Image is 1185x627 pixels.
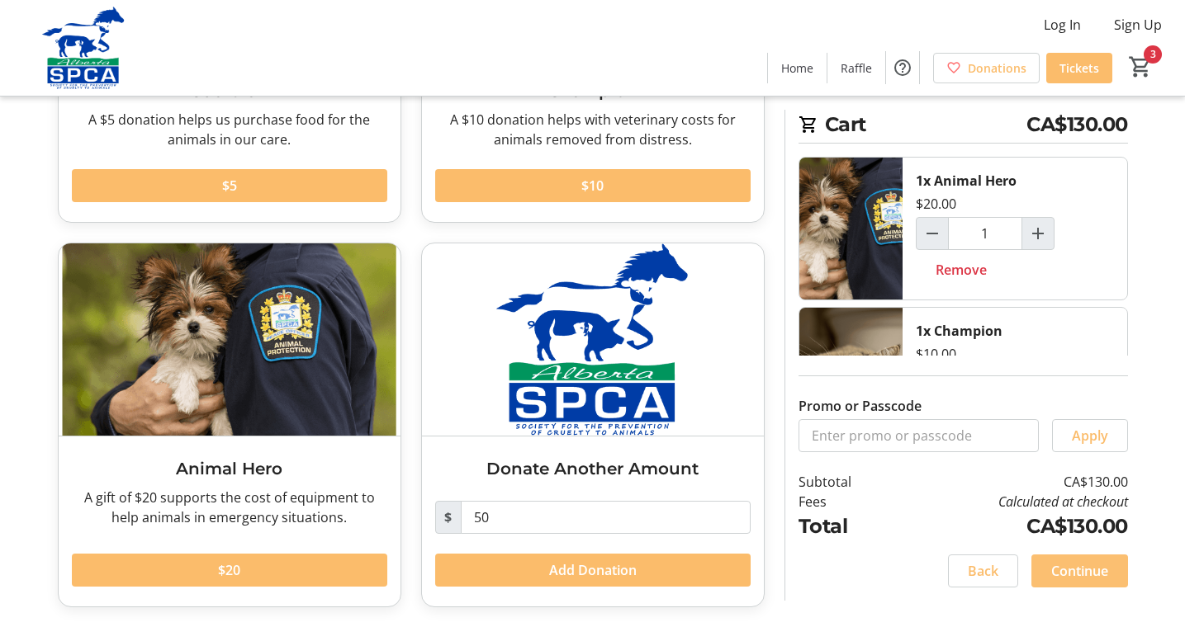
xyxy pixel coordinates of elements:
[893,472,1127,492] td: CA$130.00
[1026,110,1128,139] span: CA$130.00
[916,171,1017,191] div: 1x Animal Hero
[222,176,237,196] span: $5
[10,7,157,89] img: Alberta SPCA's Logo
[1059,59,1099,77] span: Tickets
[933,53,1040,83] a: Donations
[435,169,751,202] button: $10
[72,110,387,149] div: A $5 donation helps us purchase food for the animals in our care.
[799,511,894,541] td: Total
[422,243,764,436] img: Donate Another Amount
[916,344,956,364] div: $10.00
[59,243,401,436] img: Animal Hero
[72,488,387,527] div: A gift of $20 supports the cost of equipment to help animals in emergency situations.
[549,560,637,580] span: Add Donation
[72,169,387,202] button: $5
[1044,15,1081,35] span: Log In
[893,492,1127,511] td: Calculated at checkout
[799,110,1128,144] h2: Cart
[948,217,1022,250] input: Animal Hero Quantity
[917,218,948,249] button: Decrement by one
[1051,561,1108,581] span: Continue
[936,260,987,280] span: Remove
[72,554,387,587] button: $20
[799,419,1039,452] input: Enter promo or passcode
[893,511,1127,541] td: CA$130.00
[841,59,872,77] span: Raffle
[435,501,462,534] span: $
[1114,15,1162,35] span: Sign Up
[799,158,903,299] img: Animal Hero
[799,396,922,416] label: Promo or Passcode
[435,554,751,587] button: Add Donation
[799,492,894,511] td: Fees
[1126,52,1155,82] button: Cart
[916,194,956,214] div: $20.00
[1022,218,1054,249] button: Increment by one
[1031,12,1094,38] button: Log In
[1052,419,1128,452] button: Apply
[886,51,919,84] button: Help
[1046,53,1112,83] a: Tickets
[461,501,751,534] input: Donation Amount
[916,321,1003,341] div: 1x Champion
[1072,426,1108,445] span: Apply
[768,53,827,83] a: Home
[435,110,751,149] div: A $10 donation helps with veterinary costs for animals removed from distress.
[218,560,240,580] span: $20
[72,456,387,481] h3: Animal Hero
[948,554,1018,587] button: Back
[968,561,998,581] span: Back
[1101,12,1175,38] button: Sign Up
[968,59,1026,77] span: Donations
[435,456,751,481] h3: Donate Another Amount
[781,59,813,77] span: Home
[827,53,885,83] a: Raffle
[1031,554,1128,587] button: Continue
[916,253,1007,286] button: Remove
[581,176,604,196] span: $10
[799,472,894,492] td: Subtotal
[799,308,903,450] img: Champion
